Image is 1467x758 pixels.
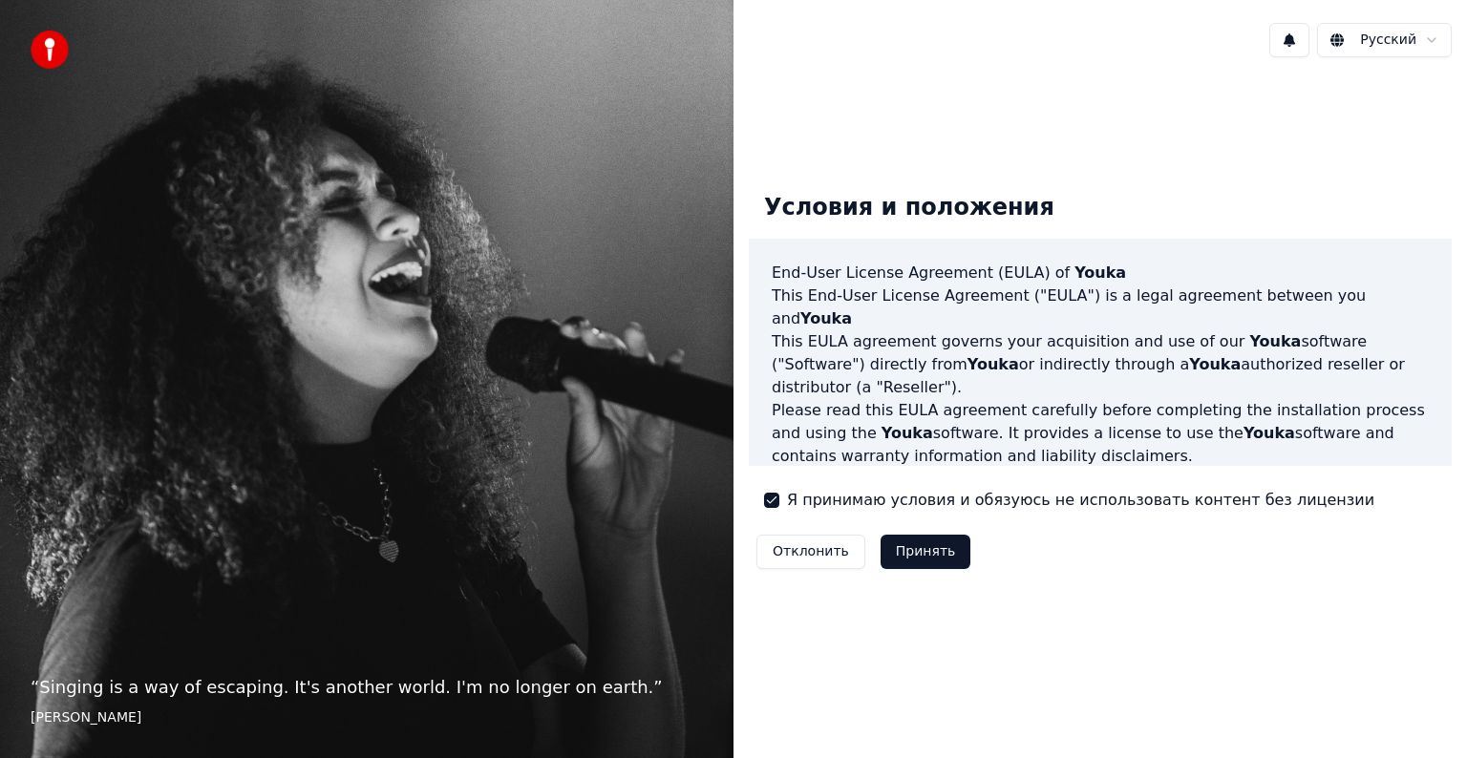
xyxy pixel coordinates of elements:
[800,309,852,327] span: Youka
[756,535,865,569] button: Отклонить
[772,399,1429,468] p: Please read this EULA agreement carefully before completing the installation process and using th...
[31,31,69,69] img: youka
[772,284,1429,330] p: This End-User License Agreement ("EULA") is a legal agreement between you and
[967,355,1019,373] span: Youka
[31,674,703,701] p: “ Singing is a way of escaping. It's another world. I'm no longer on earth. ”
[787,489,1374,512] label: Я принимаю условия и обязуюсь не использовать контент без лицензии
[1189,355,1241,373] span: Youka
[881,535,971,569] button: Принять
[31,708,703,727] footer: [PERSON_NAME]
[1244,424,1295,442] span: Youka
[1074,263,1126,282] span: Youka
[772,262,1429,284] h3: End-User License Agreement (EULA) of
[1249,332,1301,350] span: Youka
[749,178,1070,239] div: Условия и положения
[772,330,1429,399] p: This EULA agreement governs your acquisition and use of our software ("Software") directly from o...
[882,424,933,442] span: Youka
